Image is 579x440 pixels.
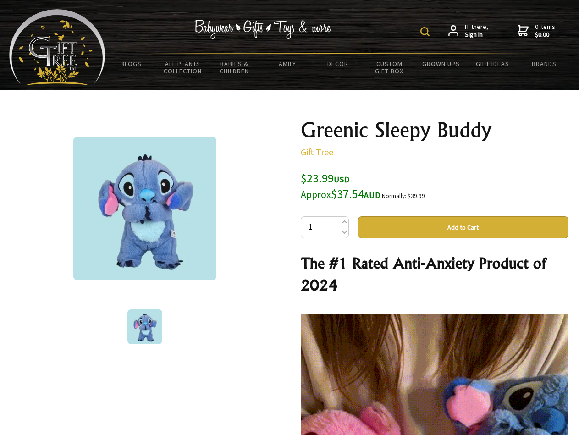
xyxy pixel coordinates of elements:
[334,174,350,185] span: USD
[301,188,331,201] small: Approx
[312,54,364,73] a: Decor
[465,31,488,39] strong: Sign in
[467,54,518,73] a: Gift Ideas
[358,216,568,238] button: Add to Cart
[301,170,380,201] span: $23.99 $37.54
[301,254,546,294] strong: The #1 Rated Anti-Anxiety Product of 2024
[364,54,415,81] a: Custom Gift Box
[415,54,467,73] a: Grown Ups
[420,27,430,36] img: product search
[518,54,570,73] a: Brands
[105,54,157,73] a: BLOGS
[301,119,568,141] h1: Greenic Sleepy Buddy
[301,146,333,158] a: Gift Tree
[260,54,312,73] a: Family
[9,9,105,85] img: Babyware - Gifts - Toys and more...
[364,190,380,200] span: AUD
[518,23,555,39] a: 0 items$0.00
[535,31,555,39] strong: $0.00
[535,22,555,39] span: 0 items
[209,54,260,81] a: Babies & Children
[194,20,332,39] img: Babywear - Gifts - Toys & more
[127,309,162,344] img: Greenic Sleepy Buddy
[73,137,216,280] img: Greenic Sleepy Buddy
[465,23,488,39] span: Hi there,
[448,23,488,39] a: Hi there,Sign in
[382,192,425,200] small: Normally: $39.99
[157,54,209,81] a: All Plants Collection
